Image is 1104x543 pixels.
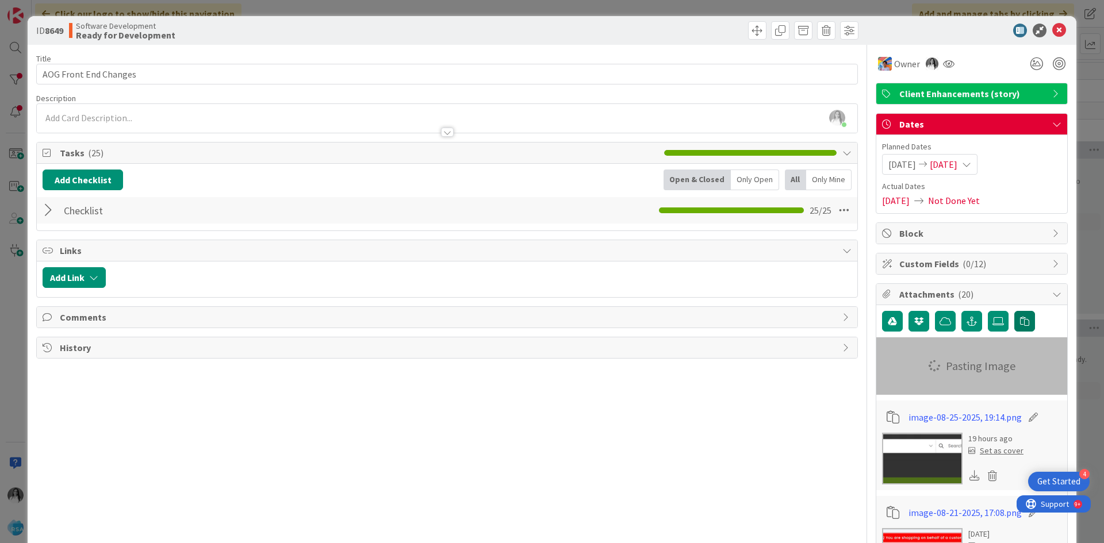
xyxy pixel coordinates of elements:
input: Add Checklist... [60,200,319,221]
span: [DATE] [888,157,916,171]
a: image-08-25-2025, 19:14.png [908,410,1022,424]
input: type card name here... [36,64,858,84]
span: Actual Dates [882,180,1061,192]
div: 19 hours ago [968,433,1023,445]
div: 9+ [58,5,64,14]
span: Comments [60,310,837,324]
div: Download [968,468,981,483]
span: Dates [899,117,1046,131]
div: [DATE] [968,528,1023,540]
span: ID [36,24,63,37]
span: 25 / 25 [810,203,831,217]
img: bs [926,57,938,70]
span: Description [36,93,76,103]
span: ( 25 ) [88,147,103,159]
div: 4 [1079,469,1090,479]
span: ( 20 ) [958,288,973,300]
span: [DATE] [930,157,957,171]
img: JbJjnA6jwQjbMO45oKCiXYnue5pltFIo.png [829,110,845,126]
button: Add Link [43,267,106,288]
span: Planned Dates [882,141,1061,153]
div: Get Started [1037,476,1080,487]
span: ( 0/12 ) [963,258,986,269]
span: Links [60,244,837,257]
b: 8649 [45,25,63,36]
button: Add Checklist [43,170,123,190]
span: Support [24,2,52,16]
span: Tasks [60,146,658,160]
span: History [60,341,837,355]
div: Open Get Started checklist, remaining modules: 4 [1028,472,1090,491]
div: Only Mine [806,170,852,190]
span: Software Development [76,21,175,30]
div: Only Open [731,170,779,190]
span: Block [899,226,1046,240]
div: Pasting Image [876,337,1067,395]
div: Set as cover [968,445,1023,457]
span: Not Done Yet [928,194,980,207]
a: image-08-21-2025, 17:08.png [908,506,1022,519]
img: JK [878,57,892,71]
span: Owner [894,57,920,71]
div: All [785,170,806,190]
span: Client Enhancements (story) [899,87,1046,101]
span: [DATE] [882,194,910,207]
div: Open & Closed [664,170,731,190]
label: Title [36,53,51,64]
span: Attachments [899,287,1046,301]
span: Custom Fields [899,257,1046,271]
b: Ready for Development [76,30,175,40]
